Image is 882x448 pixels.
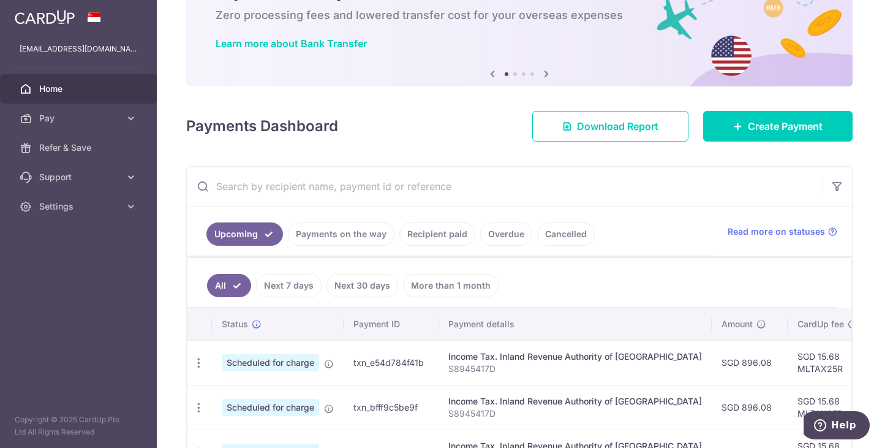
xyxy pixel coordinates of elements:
span: Refer & Save [39,142,120,154]
a: Next 7 days [256,274,322,297]
td: SGD 15.68 MLTAX25R [788,340,867,385]
a: More than 1 month [403,274,499,297]
div: Income Tax. Inland Revenue Authority of [GEOGRAPHIC_DATA] [448,395,702,408]
a: Overdue [480,222,532,246]
a: Download Report [532,111,688,142]
span: Settings [39,200,120,213]
span: Scheduled for charge [222,354,319,371]
a: Read more on statuses [728,226,837,238]
input: Search by recipient name, payment id or reference [187,167,823,206]
td: SGD 15.68 MLTAX25R [788,385,867,430]
td: txn_bfff9c5be9f [344,385,439,430]
span: Amount [722,318,753,330]
a: Recipient paid [399,222,475,246]
h4: Payments Dashboard [186,115,338,137]
span: Pay [39,112,120,124]
td: SGD 896.08 [712,340,788,385]
a: Learn more about Bank Transfer [216,37,367,50]
th: Payment ID [344,308,439,340]
p: [EMAIL_ADDRESS][DOMAIN_NAME] [20,43,137,55]
a: Cancelled [537,222,595,246]
span: Download Report [577,119,658,134]
iframe: Opens a widget where you can find more information [804,411,870,442]
span: Scheduled for charge [222,399,319,416]
p: S8945417D [448,363,702,375]
span: Support [39,171,120,183]
td: SGD 896.08 [712,385,788,430]
a: Create Payment [703,111,853,142]
span: Home [39,83,120,95]
p: S8945417D [448,408,702,420]
img: CardUp [15,10,75,25]
div: Income Tax. Inland Revenue Authority of [GEOGRAPHIC_DATA] [448,351,702,363]
span: Status [222,318,248,330]
a: All [207,274,251,297]
span: Create Payment [748,119,823,134]
td: txn_e54d784f41b [344,340,439,385]
span: Read more on statuses [728,226,825,238]
th: Payment details [439,308,712,340]
h6: Zero processing fees and lowered transfer cost for your overseas expenses [216,8,823,23]
a: Payments on the way [288,222,394,246]
a: Next 30 days [326,274,398,297]
span: CardUp fee [797,318,844,330]
a: Upcoming [206,222,283,246]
